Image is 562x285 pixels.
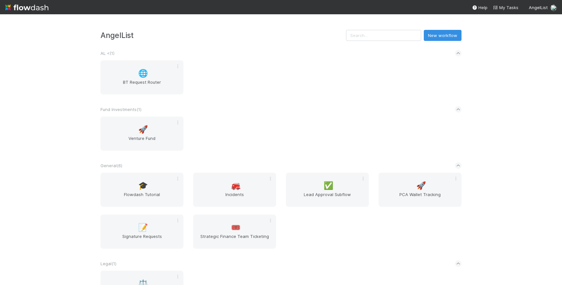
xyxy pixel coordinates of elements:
[100,107,141,112] span: Fund Investments ( 1 )
[193,215,276,249] a: 🎟️Strategic Finance Team Ticketing
[100,261,116,266] span: Legal ( 1 )
[138,181,148,190] span: 🎓
[529,5,548,10] span: AngelList
[138,69,148,78] span: 🌐
[550,5,557,11] img: avatar_e1f102a8-6aea-40b1-874c-e2ab2da62ba9.png
[100,31,346,40] h3: AngelList
[103,191,181,204] span: Flowdash Tutorial
[424,30,462,41] button: New workflow
[103,135,181,148] span: Venture Fund
[100,173,183,207] a: 🎓Flowdash Tutorial
[288,191,366,204] span: Lead Approval Subflow
[286,173,369,207] a: ✅Lead Approval Subflow
[5,2,48,13] img: logo-inverted-e16ddd16eac7371096b0.svg
[100,51,114,56] span: AL < ( 1 )
[493,5,518,10] span: My Tasks
[472,4,488,11] div: Help
[100,60,183,94] a: 🌐BT Request Router
[379,173,462,207] a: 🚀PCA Wallet Tracking
[346,30,421,41] input: Search...
[138,125,148,134] span: 🚀
[493,4,518,11] a: My Tasks
[416,181,426,190] span: 🚀
[138,223,148,232] span: 📝
[381,191,459,204] span: PCA Wallet Tracking
[100,117,183,151] a: 🚀Venture Fund
[231,181,241,190] span: 🚒
[103,79,181,92] span: BT Request Router
[196,233,274,246] span: Strategic Finance Team Ticketing
[324,181,333,190] span: ✅
[103,233,181,246] span: Signature Requests
[196,191,274,204] span: Incidents
[193,173,276,207] a: 🚒Incidents
[231,223,241,232] span: 🎟️
[100,163,122,168] span: General ( 6 )
[100,215,183,249] a: 📝Signature Requests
